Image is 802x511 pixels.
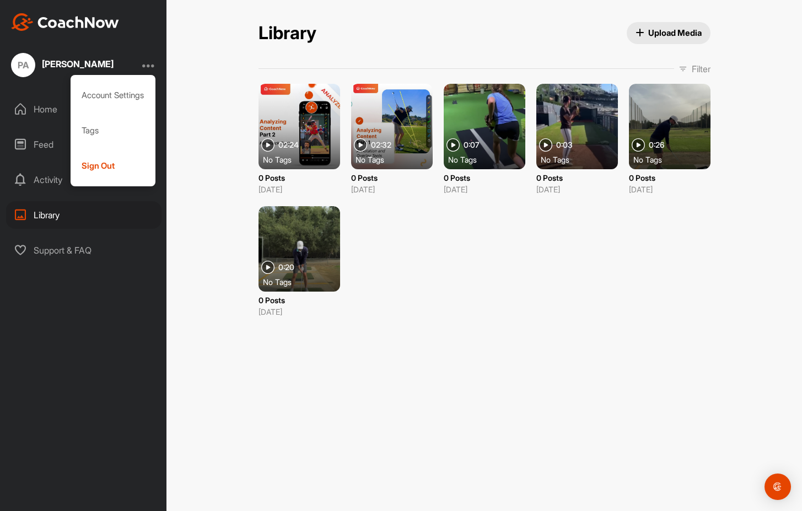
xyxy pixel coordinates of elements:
[536,172,618,184] p: 0 Posts
[259,306,340,318] p: [DATE]
[692,62,711,76] p: Filter
[259,294,340,306] p: 0 Posts
[11,53,35,77] div: PA
[649,141,664,149] span: 0:26
[259,23,316,44] h2: Library
[629,172,711,184] p: 0 Posts
[278,141,299,149] span: 02:24
[6,131,162,158] div: Feed
[556,141,573,149] span: 0:03
[6,201,162,229] div: Library
[765,474,791,500] div: Open Intercom Messenger
[263,154,345,165] div: No Tags
[633,154,715,165] div: No Tags
[356,154,437,165] div: No Tags
[632,138,645,152] img: play
[354,138,367,152] img: play
[371,141,391,149] span: 02:32
[259,172,340,184] p: 0 Posts
[278,263,294,271] span: 0:20
[42,60,114,68] div: [PERSON_NAME]
[259,184,340,195] p: [DATE]
[541,154,622,165] div: No Tags
[6,166,162,193] div: Activity
[464,141,480,149] span: 0:07
[539,138,552,152] img: play
[446,138,460,152] img: play
[444,172,525,184] p: 0 Posts
[629,184,711,195] p: [DATE]
[11,13,119,31] img: CoachNow
[261,138,274,152] img: play
[536,184,618,195] p: [DATE]
[444,184,525,195] p: [DATE]
[627,22,711,44] button: Upload Media
[6,236,162,264] div: Support & FAQ
[351,172,433,184] p: 0 Posts
[71,78,156,113] div: Account Settings
[261,261,274,274] img: play
[71,113,156,148] div: Tags
[636,27,702,39] span: Upload Media
[448,154,530,165] div: No Tags
[71,148,156,184] div: Sign Out
[6,95,162,123] div: Home
[351,184,433,195] p: [DATE]
[263,276,345,287] div: No Tags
